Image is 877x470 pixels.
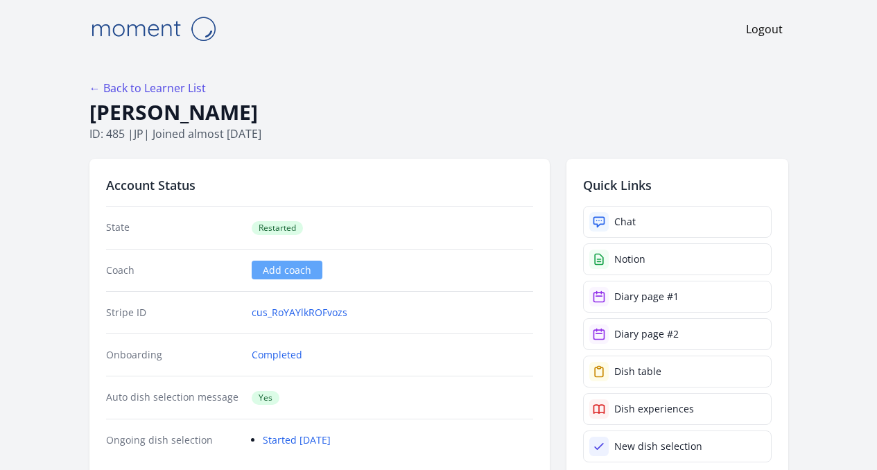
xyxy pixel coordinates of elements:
[106,220,241,235] dt: State
[614,439,702,453] div: New dish selection
[106,263,241,277] dt: Coach
[252,306,347,320] a: cus_RoYAYlkROFvozs
[89,99,788,125] h1: [PERSON_NAME]
[106,348,241,362] dt: Onboarding
[106,306,241,320] dt: Stripe ID
[583,243,772,275] a: Notion
[614,365,661,378] div: Dish table
[583,356,772,388] a: Dish table
[252,221,303,235] span: Restarted
[252,348,302,362] a: Completed
[84,11,223,46] img: Moment
[614,327,679,341] div: Diary page #2
[583,318,772,350] a: Diary page #2
[252,391,279,405] span: Yes
[746,21,783,37] a: Logout
[583,393,772,425] a: Dish experiences
[583,206,772,238] a: Chat
[106,433,241,447] dt: Ongoing dish selection
[252,261,322,279] a: Add coach
[614,252,645,266] div: Notion
[89,80,206,96] a: ← Back to Learner List
[134,126,144,141] span: jp
[583,430,772,462] a: New dish selection
[614,215,636,229] div: Chat
[106,175,533,195] h2: Account Status
[583,175,772,195] h2: Quick Links
[614,402,694,416] div: Dish experiences
[583,281,772,313] a: Diary page #1
[106,390,241,405] dt: Auto dish selection message
[263,433,331,446] a: Started [DATE]
[614,290,679,304] div: Diary page #1
[89,125,788,142] p: ID: 485 | | Joined almost [DATE]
